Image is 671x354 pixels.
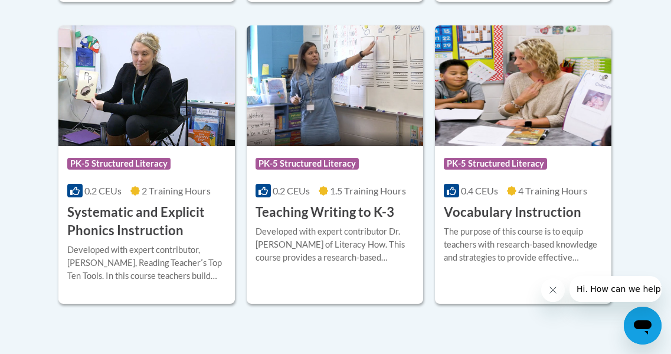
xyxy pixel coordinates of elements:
[256,203,394,222] h3: Teaching Writing to K-3
[444,225,603,264] div: The purpose of this course is to equip teachers with research-based knowledge and strategies to p...
[142,185,211,196] span: 2 Training Hours
[435,25,611,146] img: Course Logo
[247,25,423,146] img: Course Logo
[256,158,359,170] span: PK-5 Structured Literacy
[435,25,611,303] a: Course LogoPK-5 Structured Literacy0.4 CEUs4 Training Hours Vocabulary InstructionThe purpose of ...
[247,25,423,303] a: Course LogoPK-5 Structured Literacy0.2 CEUs1.5 Training Hours Teaching Writing to K-3Developed wi...
[67,203,226,240] h3: Systematic and Explicit Phonics Instruction
[330,185,406,196] span: 1.5 Training Hours
[461,185,498,196] span: 0.4 CEUs
[624,307,662,345] iframe: Button to launch messaging window
[67,243,226,282] div: Developed with expert contributor, [PERSON_NAME], Reading Teacherʹs Top Ten Tools. In this course...
[7,8,96,18] span: Hi. How can we help?
[444,203,581,222] h3: Vocabulary Instruction
[58,25,235,303] a: Course LogoPK-5 Structured Literacy0.2 CEUs2 Training Hours Systematic and Explicit Phonics Instr...
[444,158,547,170] span: PK-5 Structured Literacy
[58,25,235,146] img: Course Logo
[569,276,662,302] iframe: Message from company
[273,185,310,196] span: 0.2 CEUs
[256,225,414,264] div: Developed with expert contributor Dr. [PERSON_NAME] of Literacy How. This course provides a resea...
[67,158,171,170] span: PK-5 Structured Literacy
[84,185,122,196] span: 0.2 CEUs
[518,185,587,196] span: 4 Training Hours
[541,278,565,302] iframe: Close message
